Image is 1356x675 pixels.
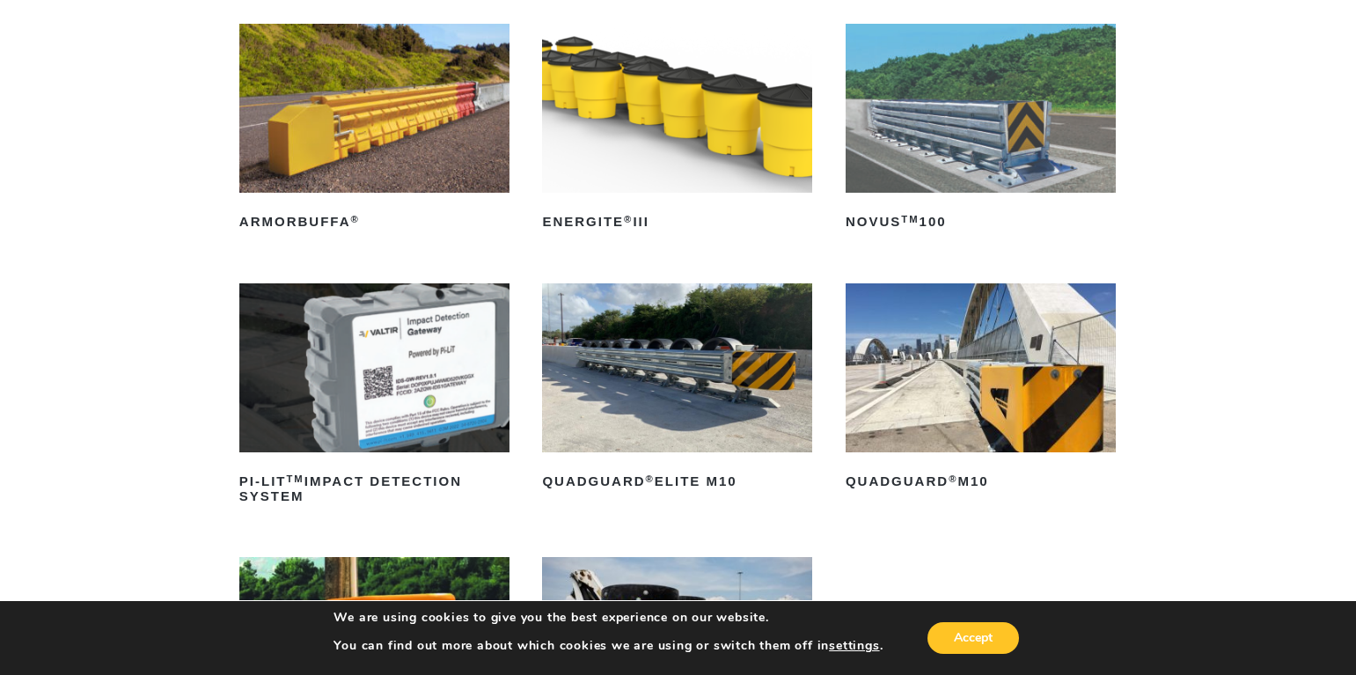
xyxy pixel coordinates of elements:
[949,473,957,484] sup: ®
[334,638,883,654] p: You can find out more about which cookies we are using or switch them off in .
[927,622,1019,654] button: Accept
[287,473,304,484] sup: TM
[239,209,509,237] h2: ArmorBuffa
[846,283,1116,495] a: QuadGuard®M10
[846,24,1116,236] a: NOVUSTM100
[239,468,509,510] h2: PI-LIT Impact Detection System
[624,214,633,224] sup: ®
[542,24,812,236] a: ENERGITE®III
[542,468,812,496] h2: QuadGuard Elite M10
[542,283,812,495] a: QuadGuard®Elite M10
[846,468,1116,496] h2: QuadGuard M10
[239,283,509,510] a: PI-LITTMImpact Detection System
[901,214,919,224] sup: TM
[542,209,812,237] h2: ENERGITE III
[829,638,879,654] button: settings
[846,209,1116,237] h2: NOVUS 100
[334,610,883,626] p: We are using cookies to give you the best experience on our website.
[350,214,359,224] sup: ®
[646,473,655,484] sup: ®
[239,24,509,236] a: ArmorBuffa®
